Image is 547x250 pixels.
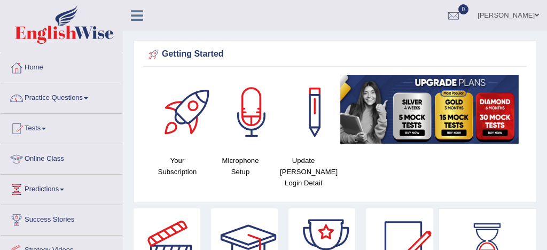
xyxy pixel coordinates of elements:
h4: Update [PERSON_NAME] Login Detail [277,155,330,189]
a: Online Class [1,144,122,171]
span: 0 [458,4,469,14]
a: Predictions [1,175,122,201]
a: Success Stories [1,205,122,232]
h4: Microphone Setup [214,155,267,177]
a: Home [1,53,122,80]
a: Practice Questions [1,83,122,110]
img: small5.jpg [340,75,519,144]
a: Tests [1,114,122,140]
h4: Your Subscription [151,155,204,177]
div: Getting Started [146,46,524,62]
